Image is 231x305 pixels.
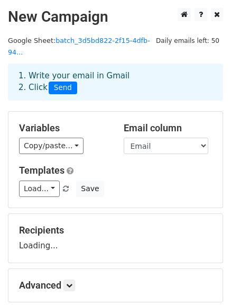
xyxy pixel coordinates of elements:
[76,181,104,197] button: Save
[19,138,84,154] a: Copy/paste...
[124,122,212,134] h5: Email column
[19,122,108,134] h5: Variables
[19,181,60,197] a: Load...
[19,165,64,176] a: Templates
[19,225,212,252] div: Loading...
[152,35,223,47] span: Daily emails left: 50
[19,225,212,236] h5: Recipients
[11,70,220,94] div: 1. Write your email in Gmail 2. Click
[152,37,223,44] a: Daily emails left: 50
[8,37,150,57] a: batch_3d5bd822-2f15-4dfb-94...
[49,82,77,94] span: Send
[8,37,150,57] small: Google Sheet:
[19,280,212,291] h5: Advanced
[8,8,223,26] h2: New Campaign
